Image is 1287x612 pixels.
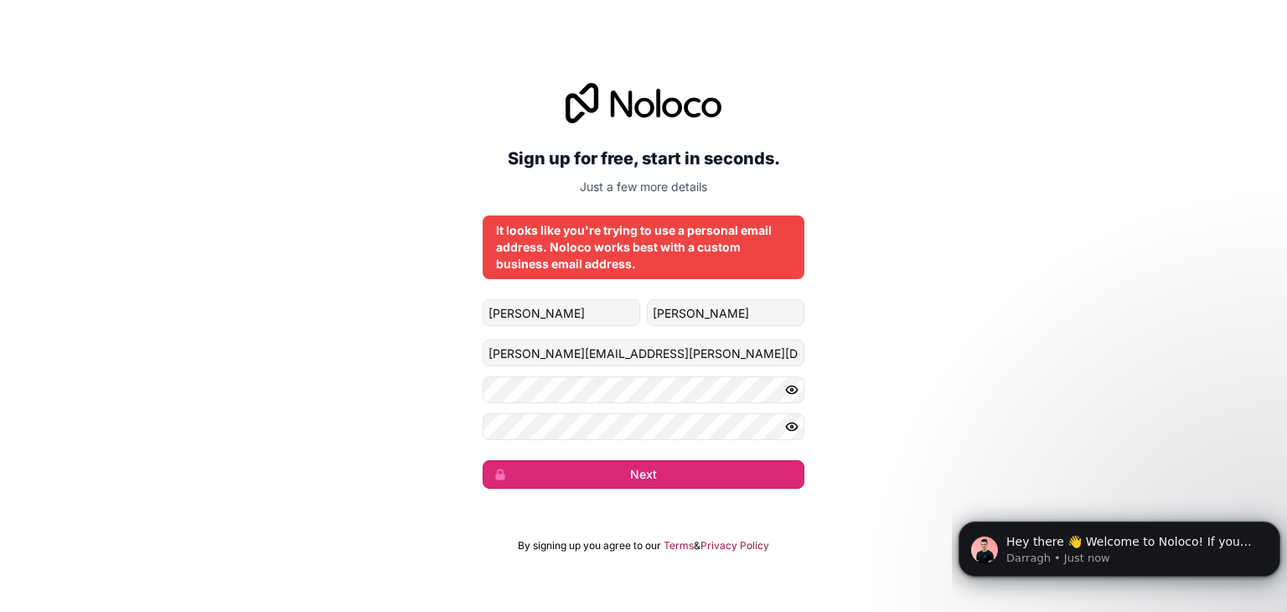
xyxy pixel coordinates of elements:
[664,539,694,552] a: Terms
[483,413,804,440] input: Confirm password
[483,460,804,489] button: Next
[496,222,791,272] div: It looks like you're trying to use a personal email address. Noloco works best with a custom busi...
[518,539,661,552] span: By signing up you agree to our
[483,340,804,366] input: Email address
[483,179,804,195] p: Just a few more details
[483,299,640,326] input: given-name
[483,376,804,403] input: Password
[700,539,769,552] a: Privacy Policy
[647,299,804,326] input: family-name
[483,143,804,174] h2: Sign up for free, start in seconds.
[694,539,700,552] span: &
[952,486,1287,604] iframe: Intercom notifications message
